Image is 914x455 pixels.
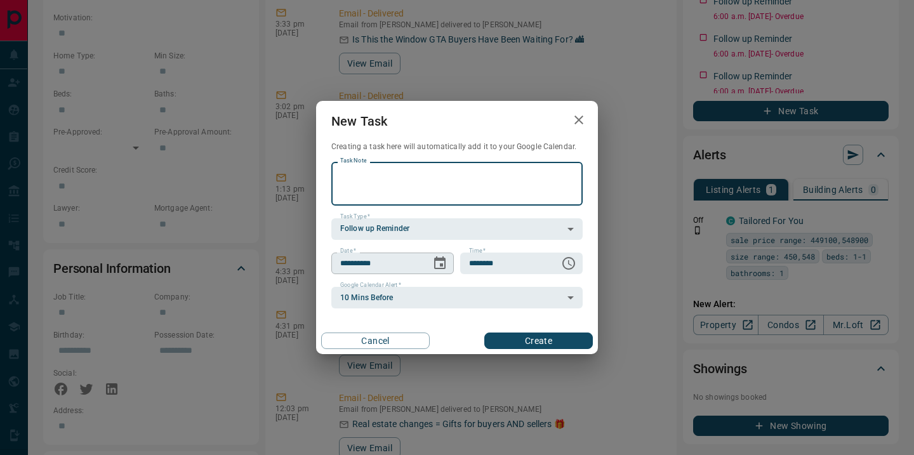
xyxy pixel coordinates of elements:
[340,247,356,255] label: Date
[340,157,366,165] label: Task Note
[321,333,430,349] button: Cancel
[469,247,486,255] label: Time
[427,251,453,276] button: Choose date, selected date is Oct 15, 2025
[340,281,401,289] label: Google Calendar Alert
[331,287,583,308] div: 10 Mins Before
[484,333,593,349] button: Create
[340,213,370,221] label: Task Type
[556,251,581,276] button: Choose time, selected time is 6:00 AM
[316,101,402,142] h2: New Task
[331,218,583,240] div: Follow up Reminder
[331,142,583,152] p: Creating a task here will automatically add it to your Google Calendar.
